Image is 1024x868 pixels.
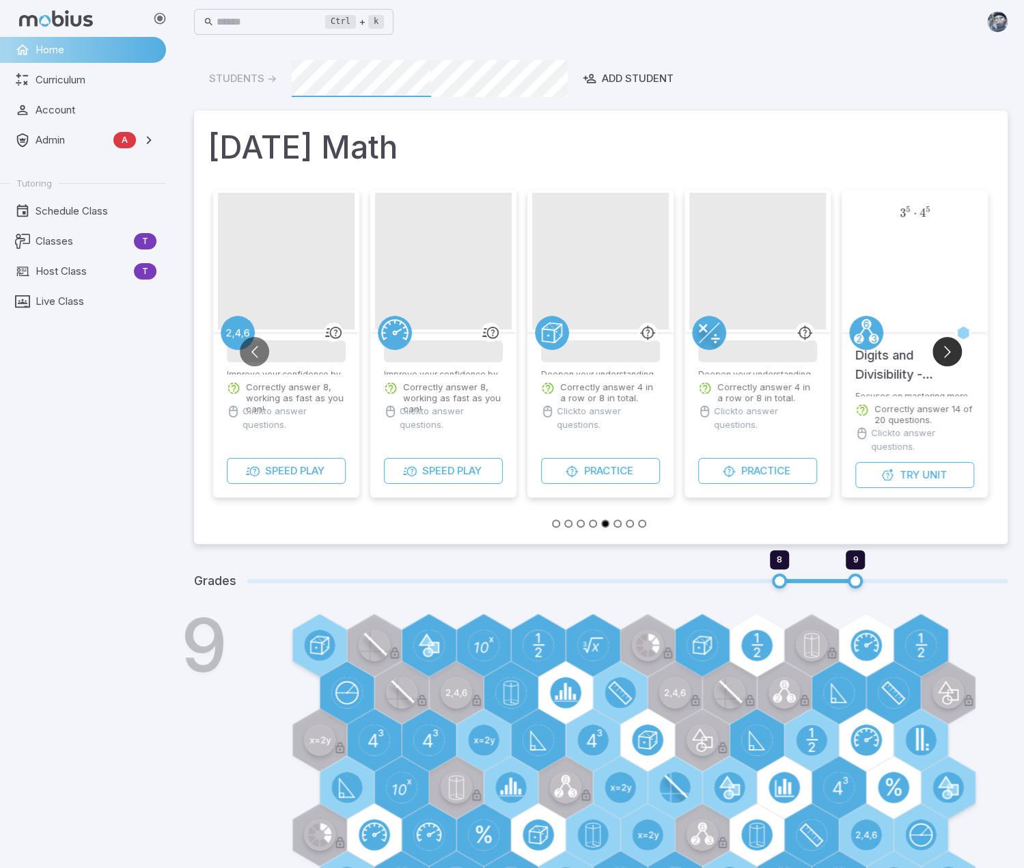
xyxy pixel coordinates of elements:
p: Correctly answer 4 in a row or 8 in total. [560,381,660,403]
span: Tutoring [16,177,52,189]
span: Live Class [36,294,156,309]
button: SpeedPlay [227,458,346,484]
p: Click to answer questions. [557,405,660,432]
span: Unit [922,467,947,483]
a: Speed/Distance/Time [378,316,412,350]
p: Click to answer questions. [871,426,974,454]
span: Practice [741,463,790,478]
span: 4 [919,206,926,220]
kbd: Ctrl [325,15,356,29]
button: TryUnit [855,462,974,488]
div: + [325,14,384,30]
p: Click to answer questions. [243,405,346,432]
span: Curriculum [36,72,156,87]
kbd: k [368,15,384,29]
span: Speed [422,463,454,478]
p: Correctly answer 4 in a row or 8 in total. [717,381,817,403]
span: ⋅ [913,206,917,220]
p: Improve your confidence by testing your speed on simpler questions. [384,369,503,375]
span: 9 [853,554,858,565]
a: Factors/Primes [849,316,883,350]
span: Practice [584,463,633,478]
span: 8 [777,554,782,565]
span: Home [36,42,156,57]
span: 5 [906,204,910,213]
button: Go to next slide [932,337,962,366]
button: Go to slide 2 [564,519,572,528]
button: SpeedPlay [384,458,503,484]
span: Admin [36,133,108,148]
span: Classes [36,234,128,249]
span: Speed [265,463,297,478]
button: Practice [541,458,660,484]
p: Improve your confidence by testing your speed on simpler questions. [227,369,346,375]
button: Go to slide 3 [577,519,585,528]
button: Go to slide 6 [613,519,622,528]
span: A [113,133,136,147]
a: Multiply/Divide [692,316,726,350]
button: Go to slide 8 [638,519,646,528]
button: Practice [698,458,817,484]
img: andrew.jpg [987,12,1008,32]
span: Host Class [36,264,128,279]
p: Focuses on mastering more complex work with digits and divisibility including advance patterns in... [855,391,974,396]
h5: Grades [194,571,236,591]
button: Go to slide 1 [552,519,560,528]
h1: 9 [181,608,228,682]
span: Account [36,103,156,118]
span: Schedule Class [36,204,156,219]
button: Go to slide 7 [626,519,634,528]
p: Deepen your understanding by focusing on one area. [698,369,817,375]
span: Play [300,463,324,478]
p: Click to answer questions. [714,405,817,432]
p: Click to answer questions. [400,405,503,432]
span: T [134,265,156,278]
div: Add Student [583,71,674,86]
button: Go to slide 5 [601,519,609,528]
span: Play [457,463,482,478]
p: Correctly answer 8, working as fast as you can! [403,381,503,414]
h5: Digits and Divisibility - Practice [855,332,974,384]
span: 5 [926,204,930,213]
h1: [DATE] Math [208,124,994,171]
button: Go to slide 4 [589,519,597,528]
button: Go to previous slide [240,337,269,366]
span: Try [900,467,919,483]
span: T [134,234,156,248]
a: Patterning [221,316,255,350]
p: Correctly answer 14 of 20 questions. [874,403,974,425]
span: 3 [900,206,906,220]
p: Deepen your understanding by focusing on one area. [541,369,660,375]
p: Correctly answer 8, working as fast as you can! [246,381,346,414]
a: Probability [535,316,569,350]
